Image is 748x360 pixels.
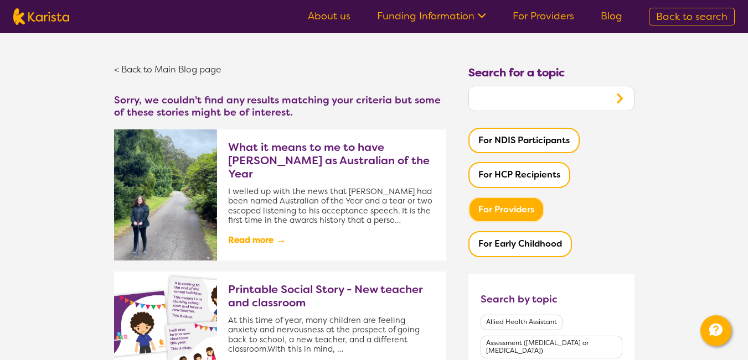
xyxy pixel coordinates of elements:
a: Blog [601,9,622,23]
p: I welled up with the news that [PERSON_NAME] had been named Australian of the Year and a tear or ... [228,187,435,225]
a: Read more→ [228,231,435,249]
a: About us [308,9,350,23]
span: → [276,231,286,249]
a: < Back to Main Blog page [114,64,221,75]
button: Filter by Assessment (ADHD or Autism) [481,336,622,359]
button: Channel Menu [700,315,731,346]
button: Filter by Providers [468,197,544,222]
a: What it means to me to have [PERSON_NAME] as Australian of the Year [228,140,435,187]
a: Funding Information [377,9,486,23]
p: Sorry, we couldn't find any results matching your criteria but some of these stories might be of ... [114,95,446,118]
a: For Providers [513,9,574,23]
a: Back to search [649,8,735,25]
h4: Search by topic [481,293,558,306]
a: Printable Social Story - New teacher and classroom [228,283,435,316]
p: At this time of year, many children are feeling anxiety and nervousness at the prospect of going ... [228,316,435,354]
span: Back to search [656,10,728,23]
img: Karista logo [13,8,69,25]
label: Search for a topic [468,64,565,81]
button: Filter by Early Childhood [468,231,572,257]
button: Search [605,86,634,111]
button: Filter by NDIS Participants [468,128,580,153]
button: Filter by Allied Health Assistant [481,315,563,330]
h3: Printable Social Story - New teacher and classroom [228,283,435,309]
button: Filter by HCP Recipients [468,162,570,187]
img: What it means to me to have Dylan Alcott as Australian of the Year [114,129,218,260]
h3: What it means to me to have [PERSON_NAME] as Australian of the Year [228,140,435,180]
